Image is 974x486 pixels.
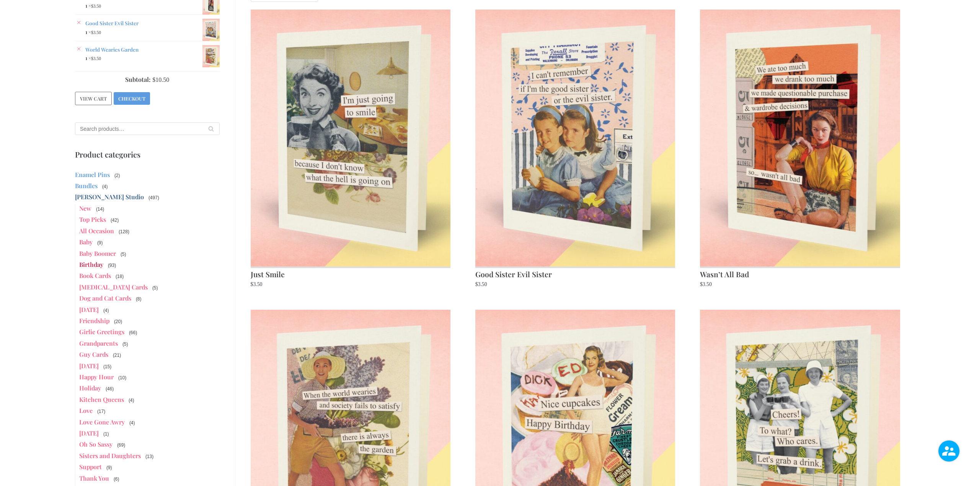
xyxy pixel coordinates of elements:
[251,281,263,287] bdi: 3.50
[79,317,109,325] a: Friendship
[85,28,101,35] span: 1 ×
[152,284,159,291] span: (5)
[113,476,120,483] span: (6)
[85,2,101,9] span: 1 ×
[75,122,220,135] input: Search products…
[79,362,99,370] a: [DATE]
[75,19,83,26] a: Remove Good Sister Evil Sister from cart
[202,45,220,67] img: Cover image of greeting card, "World Wearies"
[475,10,675,289] a: Good Sister Evil Sister $3.50
[95,206,105,213] span: (14)
[79,339,118,347] a: Grandparents
[152,76,169,83] bdi: 10.50
[125,75,151,84] strong: Subtotal:
[79,306,99,314] a: [DATE]
[79,249,116,257] a: Baby Boomer
[79,350,108,358] a: Guy Cards
[79,227,114,235] a: All Occasion
[91,30,101,35] bdi: 3.50
[91,56,93,61] span: $
[251,10,451,289] a: Just Smile $3.50
[700,281,703,287] span: $
[79,474,109,482] a: Thank You
[85,19,219,27] a: Good Sister Evil Sister
[79,440,113,448] a: Oh So Sassy
[128,329,138,336] span: (66)
[251,267,451,280] h2: Just Smile
[117,374,127,381] span: (10)
[114,92,150,105] a: Checkout
[475,10,675,267] img: Cover image of greeting card, "Evil Sister"
[79,294,131,302] a: Dog and Cat Cards
[107,262,117,269] span: (93)
[120,251,127,258] span: (5)
[75,92,112,105] a: View cart
[114,172,121,179] span: (2)
[79,204,91,212] a: New
[79,373,114,381] a: Happy Hour
[79,328,124,336] a: Girlie Greetings
[79,395,124,403] a: Kitchen Queens
[91,4,101,9] bdi: 3.50
[116,442,126,449] span: (69)
[96,408,106,415] span: (17)
[79,429,99,437] a: [DATE]
[129,419,136,426] span: (4)
[79,406,93,414] a: Love
[118,228,130,235] span: (128)
[475,267,675,280] h2: Good Sister Evil Sister
[75,45,83,53] a: Remove World Wearies Garden from cart
[75,182,98,190] a: Bundles
[79,452,141,460] a: Sisters and Daughters
[938,440,959,462] img: user.png
[105,385,114,392] span: (46)
[251,281,253,287] span: $
[79,463,102,471] a: Support
[91,56,101,61] bdi: 3.50
[79,238,93,246] a: Baby
[101,183,109,190] span: (4)
[152,76,155,83] span: $
[91,4,93,9] span: $
[202,122,220,135] button: Search
[79,271,111,280] a: Book Cards
[103,363,112,370] span: (15)
[122,341,129,348] span: (5)
[148,194,160,201] span: (497)
[251,10,451,267] img: Cover image of greeting card, "Just Smile"
[75,150,220,159] p: Product categories
[85,54,101,61] span: 1 ×
[113,318,123,325] span: (20)
[145,453,154,460] span: (13)
[103,307,110,314] span: (4)
[475,281,487,287] bdi: 3.50
[79,384,101,392] a: Holiday
[135,296,142,302] span: (8)
[110,217,119,224] span: (42)
[700,281,712,287] bdi: 3.50
[79,418,125,426] a: Love Gone Awry
[79,215,106,223] a: Top Picks
[75,193,144,201] a: [PERSON_NAME] Studio
[91,30,93,35] span: $
[79,260,103,268] a: Birthday
[79,283,148,291] a: [MEDICAL_DATA] Cards
[85,45,219,54] a: World Wearies Garden
[202,19,220,41] img: Cover image of greeting card, "Evil Sister"
[700,10,900,289] a: Wasn’t All Bad $3.50
[700,10,900,267] img: Cover image of greeting card, "Wasn't all Bad"
[96,239,104,246] span: (9)
[106,464,113,471] span: (9)
[75,171,110,179] a: Enamel Pins
[115,273,124,280] span: (18)
[700,267,900,280] h2: Wasn’t All Bad
[103,431,110,437] span: (1)
[128,397,135,404] span: (4)
[475,281,478,287] span: $
[112,352,122,359] span: (21)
